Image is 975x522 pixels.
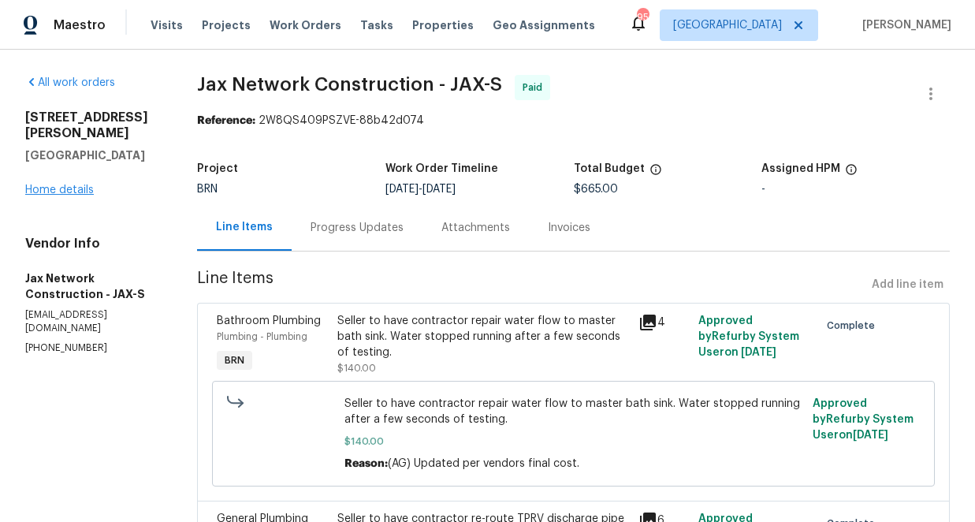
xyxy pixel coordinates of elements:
span: BRN [218,352,251,368]
div: Seller to have contractor repair water flow to master bath sink. Water stopped running after a fe... [337,313,629,360]
span: Jax Network Construction - JAX-S [197,75,502,94]
span: [PERSON_NAME] [856,17,951,33]
span: [DATE] [741,347,776,358]
p: [EMAIL_ADDRESS][DOMAIN_NAME] [25,308,159,335]
span: [GEOGRAPHIC_DATA] [673,17,782,33]
span: Seller to have contractor repair water flow to master bath sink. Water stopped running after a fe... [344,396,803,427]
div: Line Items [216,219,273,235]
span: Maestro [54,17,106,33]
span: Bathroom Plumbing [217,315,321,326]
span: $140.00 [337,364,376,373]
div: 95 [637,9,648,25]
h5: Project [197,163,238,174]
span: [DATE] [422,184,456,195]
h5: [GEOGRAPHIC_DATA] [25,147,159,163]
div: 4 [638,313,689,332]
span: $665.00 [574,184,618,195]
span: Approved by Refurby System User on [698,315,799,358]
h5: Assigned HPM [761,163,840,174]
span: Plumbing - Plumbing [217,332,307,341]
span: Properties [412,17,474,33]
div: 2W8QS409PSZVE-88b42d074 [197,113,950,129]
span: Visits [151,17,183,33]
h5: Total Budget [574,163,645,174]
div: Invoices [548,220,590,236]
span: [DATE] [853,430,888,441]
span: The hpm assigned to this work order. [845,163,858,184]
h2: [STREET_ADDRESS][PERSON_NAME] [25,110,159,141]
span: BRN [197,184,218,195]
span: Projects [202,17,251,33]
h5: Work Order Timeline [385,163,498,174]
a: Home details [25,185,94,196]
span: Line Items [197,270,865,300]
span: [DATE] [385,184,419,195]
div: - [761,184,950,195]
span: - [385,184,456,195]
div: Progress Updates [311,220,404,236]
div: Attachments [441,220,510,236]
span: Reason: [344,458,388,469]
span: $140.00 [344,434,803,449]
span: Work Orders [270,17,341,33]
h4: Vendor Info [25,236,159,252]
span: Tasks [360,20,393,31]
span: Paid [523,80,549,95]
h5: Jax Network Construction - JAX-S [25,270,159,302]
a: All work orders [25,77,115,88]
p: [PHONE_NUMBER] [25,341,159,355]
span: Geo Assignments [493,17,595,33]
span: Approved by Refurby System User on [813,398,914,441]
b: Reference: [197,115,255,126]
span: The total cost of line items that have been proposed by Opendoor. This sum includes line items th... [649,163,662,184]
span: (AG) Updated per vendors final cost. [388,458,579,469]
span: Complete [827,318,881,334]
